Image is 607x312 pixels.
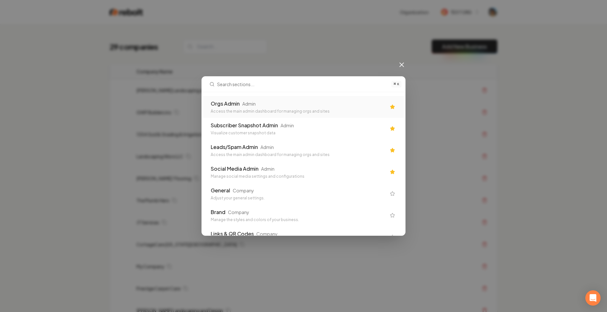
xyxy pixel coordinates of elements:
[260,144,274,150] div: Admin
[211,217,386,222] div: Manage the styles and colors of your business.
[211,100,240,108] div: Orgs Admin
[585,290,601,306] div: Open Intercom Messenger
[261,166,274,172] div: Admin
[281,122,294,129] div: Admin
[242,100,256,107] div: Admin
[256,231,278,237] div: Company
[211,130,386,136] div: Visualize customer snapshot data
[202,92,405,235] div: Search sections...
[211,187,230,194] div: General
[211,143,258,151] div: Leads/Spam Admin
[211,230,254,238] div: Links & QR Codes
[211,174,386,179] div: Manage social media settings and configurations
[211,122,278,129] div: Subscriber Snapshot Admin
[211,196,386,201] div: Adjust your general settings.
[211,208,225,216] div: Brand
[211,109,386,114] div: Access the main admin dashboard for managing orgs and sites
[228,209,249,215] div: Company
[211,152,386,157] div: Access the main admin dashboard for managing orgs and sites
[211,165,259,173] div: Social Media Admin
[217,77,388,92] input: Search sections...
[233,187,254,194] div: Company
